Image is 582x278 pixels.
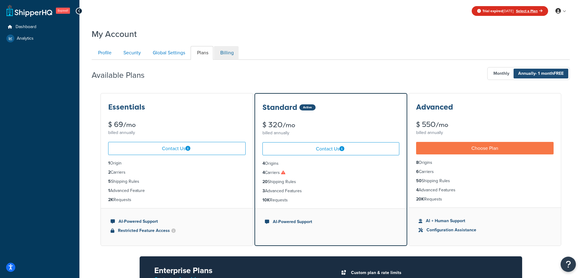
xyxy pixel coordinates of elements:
[262,142,399,155] a: Contact Us
[154,266,321,275] h2: Enterprise Plans
[283,121,295,129] small: /mo
[111,227,243,234] li: Restricted Feature Access
[108,169,246,176] li: Carriers
[5,21,75,33] a: Dashboard
[5,33,75,44] a: Analytics
[416,121,554,128] div: $ 550
[111,218,243,225] li: AI-Powered Support
[262,179,399,185] li: Shipping Rules
[265,218,397,225] li: AI-Powered Support
[108,103,145,111] h3: Essentials
[214,46,239,60] a: Billing
[416,168,554,175] li: Carriers
[416,178,554,184] li: Shipping Rules
[482,8,514,14] span: [DATE]
[262,179,268,185] strong: 20
[416,187,554,193] li: Advanced Features
[92,28,137,40] h1: My Account
[108,128,246,137] div: billed annually
[516,8,543,14] a: Select a Plan
[262,160,399,167] li: Origins
[416,168,419,175] strong: 6
[262,103,297,111] h3: Standard
[117,46,146,60] a: Security
[191,46,213,60] a: Plans
[56,8,70,14] span: Expired!
[17,36,34,41] span: Analytics
[262,121,399,129] div: $ 320
[299,104,316,110] div: Active
[262,129,399,137] div: billed annually
[108,187,110,194] strong: 1
[419,227,551,233] li: Configuration Assistance
[416,142,554,154] a: Choose Plan
[436,121,448,129] small: /mo
[108,197,113,203] strong: 2K
[561,257,576,272] button: Open Resource Center
[482,8,503,14] strong: Trial expired
[108,169,111,175] strong: 2
[419,218,551,224] li: AI + Human Support
[416,159,554,166] li: Origins
[108,187,246,194] li: Advanced Feature
[514,69,568,78] span: Annually
[416,159,419,166] strong: 8
[416,196,424,202] strong: 20K
[262,160,265,167] strong: 4
[536,70,564,77] span: - 1 month
[416,103,453,111] h3: Advanced
[108,197,246,203] li: Requests
[416,187,419,193] strong: 4
[108,178,246,185] li: Shipping Rules
[146,46,190,60] a: Global Settings
[262,188,399,194] li: Advanced Features
[262,197,270,203] strong: 10K
[489,69,514,78] span: Monthly
[487,67,570,80] button: Monthly Annually- 1 monthFREE
[108,142,246,155] a: Contact Us
[554,70,564,77] b: FREE
[108,121,246,128] div: $ 69
[262,169,265,176] strong: 4
[416,128,554,137] div: billed annually
[92,46,116,60] a: Profile
[416,178,422,184] strong: 50
[16,24,36,30] span: Dashboard
[108,160,246,167] li: Origin
[416,196,554,203] li: Requests
[262,188,265,194] strong: 3
[123,121,136,129] small: /mo
[108,160,110,166] strong: 1
[262,197,399,204] li: Requests
[6,5,52,17] a: ShipperHQ Home
[262,169,399,176] li: Carriers
[348,269,507,277] li: Custom plan & rate limits
[92,71,154,80] h2: Available Plans
[108,178,111,185] strong: 5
